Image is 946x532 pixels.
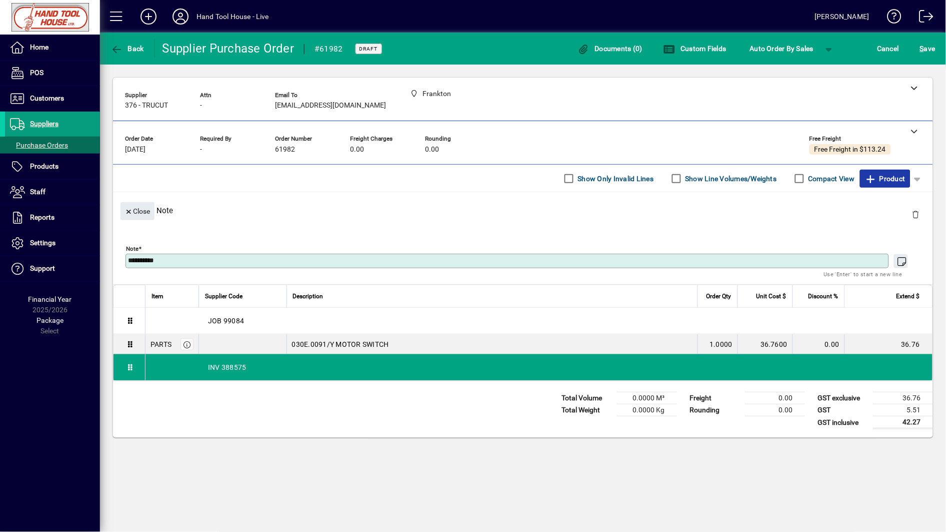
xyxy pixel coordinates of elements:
div: Note [113,192,933,229]
span: Documents (0) [577,45,642,53]
span: S [920,45,924,53]
td: Total Volume [557,392,617,404]
div: #61982 [314,41,343,57]
span: POS [30,69,43,77]
td: Freight [685,392,745,404]
span: Products [30,162,58,170]
a: Settings [5,231,100,256]
button: Custom Fields [661,40,729,58]
app-page-header-button: Delete [904,210,928,219]
td: 0.00 [745,404,805,416]
a: Reports [5,205,100,230]
span: ave [920,41,935,57]
a: Customers [5,86,100,111]
span: 030E.0091/Y MOTOR SWITCH [292,339,389,349]
span: [EMAIL_ADDRESS][DOMAIN_NAME] [275,102,386,110]
span: Financial Year [28,295,72,303]
td: GST [813,404,873,416]
a: Logout [911,2,933,35]
span: Package [36,316,63,324]
td: 36.7600 [737,334,792,354]
td: 42.27 [873,416,933,429]
a: Purchase Orders [5,137,100,154]
mat-label: Note [126,245,138,252]
a: Staff [5,180,100,205]
span: Unit Cost $ [756,291,786,302]
span: 0.00 [350,146,364,154]
div: Hand Tool House - Live [196,9,269,25]
button: Save [917,40,938,58]
span: Home [30,43,48,51]
span: Back [110,45,144,53]
a: Home [5,35,100,60]
span: Supplier Code [205,291,242,302]
td: 0.00 [792,334,844,354]
span: Auto Order By Sales [750,41,814,57]
span: 376 - TRUCUT [125,102,168,110]
button: Add [132,8,164,26]
button: Documents (0) [575,40,645,58]
span: Description [293,291,323,302]
span: Custom Fields [663,45,726,53]
button: Back [108,40,146,58]
span: Close [124,203,150,220]
label: Show Line Volumes/Weights [683,174,777,184]
button: Delete [904,202,928,226]
td: 1.0000 [697,334,737,354]
a: Support [5,256,100,281]
app-page-header-button: Back [100,40,155,58]
div: [PERSON_NAME] [815,9,869,25]
span: Support [30,264,55,272]
td: 36.76 [873,392,933,404]
td: 0.0000 Kg [617,404,677,416]
label: Show Only Invalid Lines [576,174,654,184]
a: POS [5,61,100,86]
button: Auto Order By Sales [745,40,819,58]
label: Compact View [806,174,855,184]
td: 36.76 [844,334,932,354]
button: Close [120,202,154,220]
td: Total Weight [557,404,617,416]
span: 0.00 [425,146,439,154]
span: 61982 [275,146,295,154]
td: GST inclusive [813,416,873,429]
td: GST exclusive [813,392,873,404]
button: Cancel [875,40,902,58]
a: Products [5,154,100,179]
span: Extend $ [896,291,920,302]
div: Supplier Purchase Order [162,41,294,57]
span: Product [865,171,905,187]
span: Settings [30,239,55,247]
div: PARTS [150,339,171,349]
td: 0.0000 M³ [617,392,677,404]
span: Staff [30,188,45,196]
a: Knowledge Base [879,2,901,35]
div: INV 388575 [145,354,932,380]
span: Purchase Orders [10,141,68,149]
span: Free Freight in $113.24 [814,146,886,154]
span: Reports [30,213,54,221]
mat-hint: Use 'Enter' to start a new line [824,268,902,280]
app-page-header-button: Close [118,206,157,215]
span: Suppliers [30,120,58,128]
td: 0.00 [745,392,805,404]
span: Order Qty [706,291,731,302]
td: Rounding [685,404,745,416]
span: Draft [359,46,378,52]
div: JOB 99084 [145,308,932,334]
span: - [200,102,202,110]
span: Cancel [877,41,899,57]
span: Discount % [808,291,838,302]
button: Profile [164,8,196,26]
span: Customers [30,94,64,102]
td: 5.51 [873,404,933,416]
button: Product [860,170,910,188]
span: Item [151,291,163,302]
span: - [200,146,202,154]
span: [DATE] [125,146,145,154]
